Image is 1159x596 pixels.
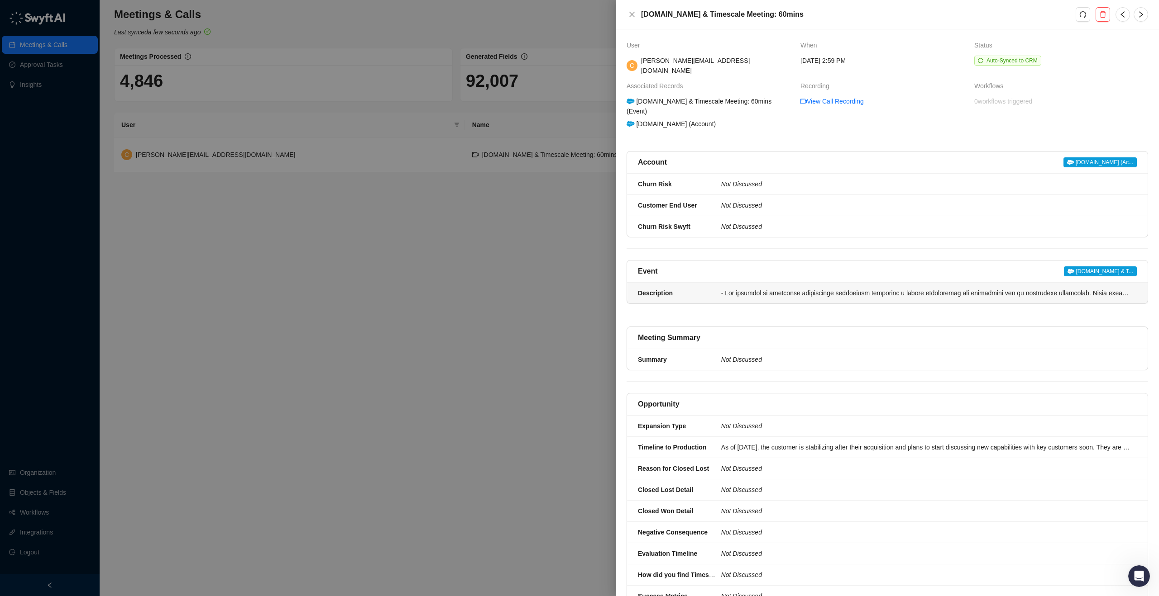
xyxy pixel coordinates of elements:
h5: Opportunity [638,399,680,410]
div: - Lor ipsumdol si ametconse adipiscinge seddoeiusm temporinc u labore etdoloremag ali enimadmini ... [721,288,1131,298]
strong: Summary [638,356,667,363]
div: As of [DATE], the customer is stabilizing after their acquisition and plans to start discussing n... [721,442,1131,452]
i: Not Discussed [721,356,762,363]
i: Not Discussed [721,465,762,472]
h5: Meeting Summary [638,332,700,343]
i: Not Discussed [721,550,762,557]
i: Not Discussed [721,422,762,430]
i: Not Discussed [721,529,762,536]
span: [PERSON_NAME][EMAIL_ADDRESS][DOMAIN_NAME] [641,57,750,74]
iframe: Intercom live chat [1128,565,1150,587]
span: [DOMAIN_NAME] (Ac... [1063,157,1137,167]
button: Close [627,9,637,20]
a: 0 workflows triggered [974,96,1032,106]
span: Auto-Synced to CRM [987,57,1038,64]
span: video-camera [800,98,807,104]
strong: Churn Risk Swyft [638,223,690,230]
h5: Event [638,266,658,277]
span: Status [974,40,997,50]
div: [DOMAIN_NAME] (Account) [625,119,717,129]
strong: Negative Consequence [638,529,708,536]
a: video-cameraView Call Recording [800,96,864,106]
h5: [DOMAIN_NAME] & Timescale Meeting: 60mins [641,9,1076,20]
span: [DATE] 2:59 PM [800,56,846,66]
i: Not Discussed [721,507,762,515]
i: Not Discussed [721,486,762,493]
strong: Evaluation Timeline [638,550,697,557]
h5: Account [638,157,667,168]
strong: Expansion Type [638,422,686,430]
strong: Closed Won Detail [638,507,694,515]
span: Associated Records [627,81,688,91]
span: C [630,61,634,71]
span: When [800,40,822,50]
span: delete [1099,11,1106,18]
span: Workflows [974,81,1008,91]
strong: Closed Lost Detail [638,486,693,493]
span: [DOMAIN_NAME] & T... [1064,266,1137,276]
span: redo [1079,11,1087,18]
a: [DOMAIN_NAME] (Ac... [1063,157,1137,168]
i: Not Discussed [721,180,762,188]
span: right [1137,11,1145,18]
i: Not Discussed [721,202,762,209]
strong: How did you find Timescale? [638,571,725,578]
div: [DOMAIN_NAME] & Timescale Meeting: 60mins (Event) [625,96,795,116]
i: Not Discussed [721,571,762,578]
strong: Reason for Closed Lost [638,465,709,472]
span: close [628,11,636,18]
i: Not Discussed [721,223,762,230]
span: Recording [800,81,834,91]
span: User [627,40,645,50]
strong: Timeline to Production [638,444,706,451]
strong: Customer End User [638,202,697,209]
strong: Churn Risk [638,180,672,188]
span: sync [978,58,983,63]
span: left [1119,11,1126,18]
strong: Description [638,289,673,297]
a: [DOMAIN_NAME] & T... [1064,266,1137,277]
